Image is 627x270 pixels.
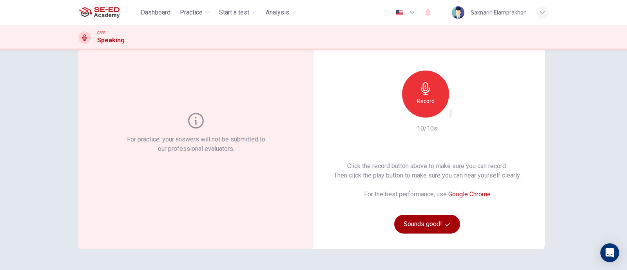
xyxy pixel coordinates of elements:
h6: For practice, your answers will not be submitted to our professional evaluators. [125,135,267,154]
button: Practice [177,5,213,20]
span: Practice [180,8,203,17]
div: Open Intercom Messenger [600,243,619,262]
h6: Click the record button above to make sure you can record. Then click the play button to make sur... [334,161,521,180]
a: Google Chrome [448,190,491,198]
img: en [395,10,404,16]
span: Start a test [219,8,249,17]
img: SE-ED Academy logo [78,5,120,20]
h6: For the best performance, use [364,190,491,199]
h6: 10/10s [417,124,437,133]
img: Profile picture [452,6,464,19]
span: Dashboard [141,8,170,17]
a: SE-ED Academy logo [78,5,138,20]
button: Dashboard [138,5,174,20]
button: Analysis [263,5,299,20]
button: Record [402,71,449,118]
span: Analysis [266,8,289,17]
h6: Record [417,96,435,106]
h1: Speaking [97,36,125,45]
span: CEFR [97,30,105,36]
button: Sounds good! [394,215,460,234]
button: Start a test [216,5,259,20]
div: Saknarin Eiamprakhon [471,8,527,17]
